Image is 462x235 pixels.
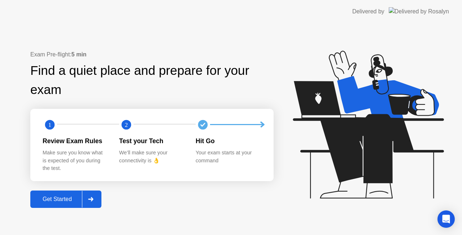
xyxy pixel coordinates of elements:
[43,136,108,146] div: Review Exam Rules
[71,51,87,57] b: 5 min
[437,210,455,228] div: Open Intercom Messenger
[30,191,101,208] button: Get Started
[389,7,449,16] img: Delivered by Rosalyn
[30,50,274,59] div: Exam Pre-flight:
[43,149,108,172] div: Make sure you know what is expected of you during the test.
[119,149,184,164] div: We’ll make sure your connectivity is 👌
[30,61,274,99] div: Find a quiet place and prepare for your exam
[32,196,82,202] div: Get Started
[196,149,261,164] div: Your exam starts at your command
[48,121,51,128] text: 1
[196,136,261,146] div: Hit Go
[119,136,184,146] div: Test your Tech
[352,7,384,16] div: Delivered by
[125,121,128,128] text: 2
